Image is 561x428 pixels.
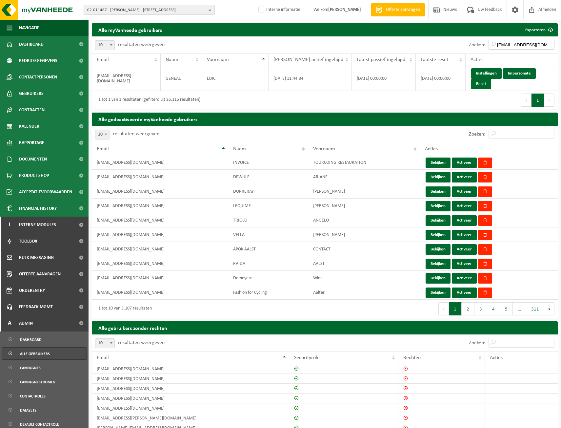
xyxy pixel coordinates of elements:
[426,244,451,255] button: Bekijken
[544,302,554,315] button: Next
[452,259,477,269] button: Activeer
[228,184,308,199] td: DORRERAY
[531,94,544,107] button: 1
[228,227,308,242] td: VELLA
[95,94,200,106] div: 1 tot 1 van 1 resultaten (gefilterd uit 26,115 resultaten)
[352,66,416,91] td: [DATE] 00:00:00
[308,271,420,285] td: Wim
[228,199,308,213] td: LEQUIME
[228,213,308,227] td: TRIOLO
[19,282,74,299] span: Orderentry Goedkeuring
[92,364,289,374] td: [EMAIL_ADDRESS][DOMAIN_NAME]
[471,57,483,62] span: Acties
[471,68,502,79] a: Instellingen
[2,404,87,416] a: Datasets
[95,41,114,50] span: 10
[357,57,405,62] span: Laatst passief ingelogd
[92,256,228,271] td: [EMAIL_ADDRESS][DOMAIN_NAME]
[426,215,451,226] button: Bekijken
[19,233,37,249] span: Toolbox
[92,384,289,394] td: [EMAIL_ADDRESS][DOMAIN_NAME]
[308,242,420,256] td: CONTACT
[95,339,114,348] span: 10
[92,374,289,384] td: [EMAIL_ADDRESS][DOMAIN_NAME]
[452,273,477,284] button: Activeer
[92,199,228,213] td: [EMAIL_ADDRESS][DOMAIN_NAME]
[20,390,46,402] span: Contactroles
[19,167,49,184] span: Product Shop
[452,230,477,240] button: Activeer
[526,302,544,315] button: 311
[19,217,56,233] span: Interne modules
[84,5,215,15] button: 02-011487 - [PERSON_NAME] - [STREET_ADDRESS]
[118,42,165,47] label: resultaten weergeven
[19,200,57,217] span: Financial History
[92,271,228,285] td: [EMAIL_ADDRESS][DOMAIN_NAME]
[97,57,109,62] span: Email
[469,42,485,48] label: Zoeken:
[97,355,109,360] span: Email
[490,355,503,360] span: Acties
[2,361,87,374] a: Campagnes
[95,130,110,139] span: 10
[426,186,451,197] button: Bekijken
[425,146,438,152] span: Acties
[521,94,531,107] button: Previous
[416,66,466,91] td: [DATE] 00:00:00
[403,355,421,360] span: Rechten
[95,338,115,348] span: 10
[92,23,169,36] h2: Alle myVanheede gebruikers
[308,199,420,213] td: [PERSON_NAME]
[19,102,45,118] span: Contracten
[92,403,289,413] td: [EMAIL_ADDRESS][DOMAIN_NAME]
[308,213,420,227] td: ANGELO
[462,302,474,315] button: 2
[2,390,87,402] a: Contactroles
[452,201,477,211] button: Activeer
[19,315,33,332] span: Admin
[426,288,451,298] button: Bekijken
[92,227,228,242] td: [EMAIL_ADDRESS][DOMAIN_NAME]
[294,355,320,360] span: Securityrole
[92,413,289,423] td: [EMAIL_ADDRESS][PERSON_NAME][DOMAIN_NAME]
[233,146,246,152] span: Naam
[228,285,308,300] td: Fashion for Cycling
[426,201,451,211] button: Bekijken
[92,321,558,334] h2: Alle gebruikers zonder rechten
[97,146,109,152] span: Email
[426,259,451,269] button: Bekijken
[503,68,536,79] a: Impersonate
[228,256,308,271] td: RAIDA
[19,266,61,282] span: Offerte aanvragen
[202,66,269,91] td: LOIC
[273,57,343,62] span: [PERSON_NAME] actief ingelogd
[452,244,477,255] button: Activeer
[95,130,109,139] span: 10
[308,285,420,300] td: Aalter
[92,155,228,170] td: [EMAIL_ADDRESS][DOMAIN_NAME]
[228,170,308,184] td: DEWULF
[19,85,44,102] span: Gebruikers
[19,53,57,69] span: Bedrijfsgegevens
[19,135,44,151] span: Rapportage
[371,3,425,16] a: Offerte aanvragen
[308,256,420,271] td: AALST
[19,299,53,315] span: Feedback MGMT
[487,302,500,315] button: 4
[113,131,159,137] label: resultaten weergeven
[92,394,289,403] td: [EMAIL_ADDRESS][DOMAIN_NAME]
[20,348,50,360] span: Alle gebruikers
[20,333,42,346] span: Dashboard
[426,172,451,182] button: Bekijken
[207,57,229,62] span: Voornaam
[19,20,39,36] span: Navigatie
[308,227,420,242] td: [PERSON_NAME]
[92,113,558,125] h2: Alle gedeactiveerde myVanheede gebruikers
[20,362,41,374] span: Campagnes
[452,215,477,226] button: Activeer
[228,271,308,285] td: Demeyere
[2,333,87,346] a: Dashboard
[19,69,57,85] span: Contactpersonen
[469,132,485,137] label: Zoeken:
[513,302,526,315] span: …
